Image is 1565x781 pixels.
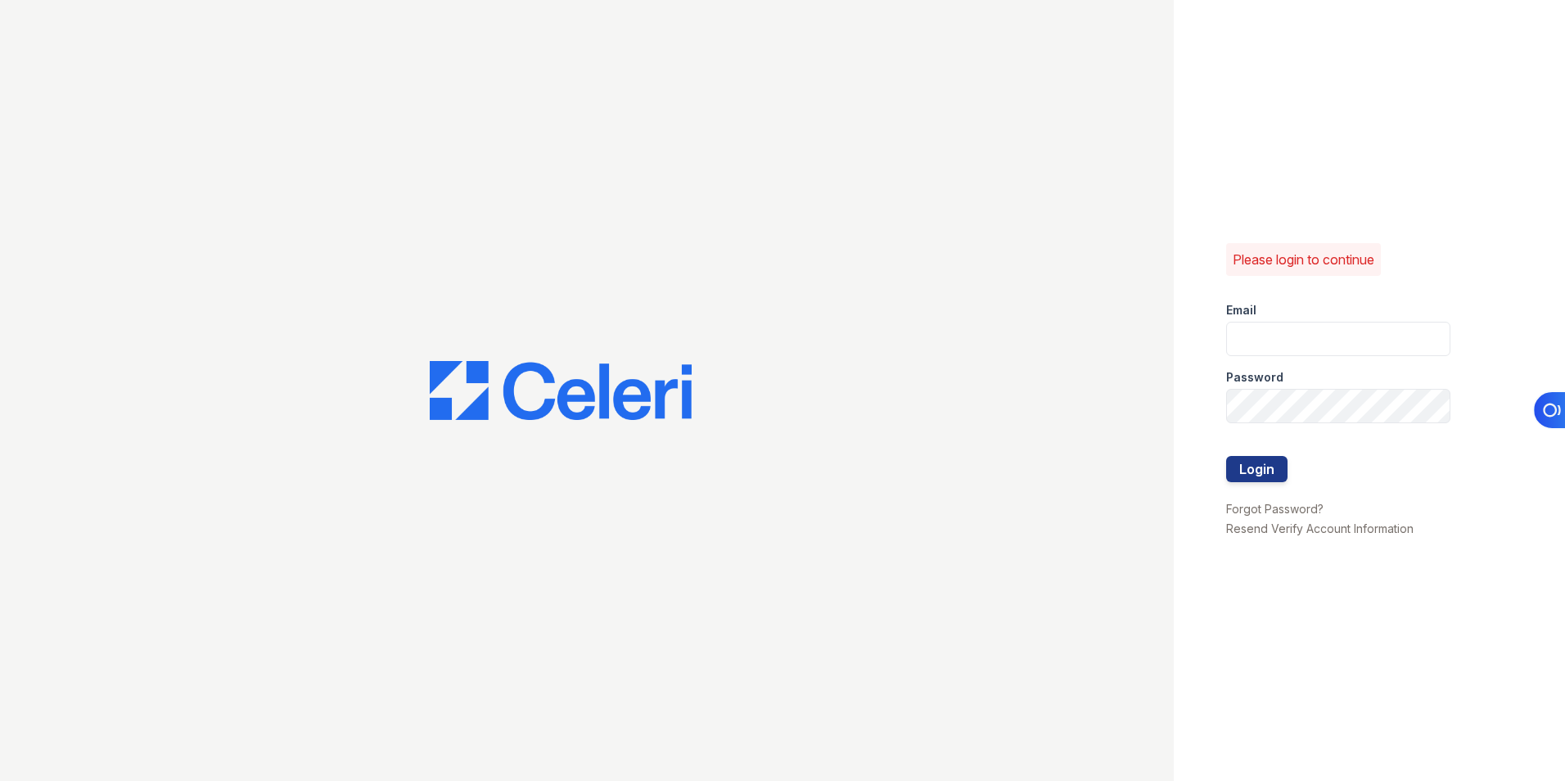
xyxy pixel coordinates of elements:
[1233,250,1374,269] p: Please login to continue
[1226,369,1283,386] label: Password
[1226,456,1288,482] button: Login
[1226,521,1414,535] a: Resend Verify Account Information
[430,361,692,420] img: CE_Logo_Blue-a8612792a0a2168367f1c8372b55b34899dd931a85d93a1a3d3e32e68fde9ad4.png
[1226,502,1324,516] a: Forgot Password?
[1226,302,1256,318] label: Email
